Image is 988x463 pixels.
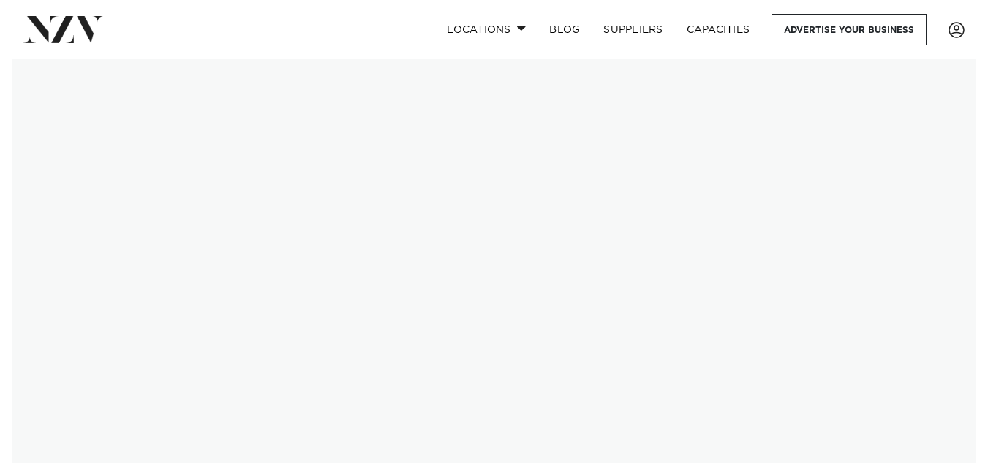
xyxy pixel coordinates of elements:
a: BLOG [538,14,592,45]
img: nzv-logo.png [23,16,103,42]
a: Locations [435,14,538,45]
a: SUPPLIERS [592,14,674,45]
a: Advertise your business [772,14,927,45]
a: Capacities [675,14,762,45]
